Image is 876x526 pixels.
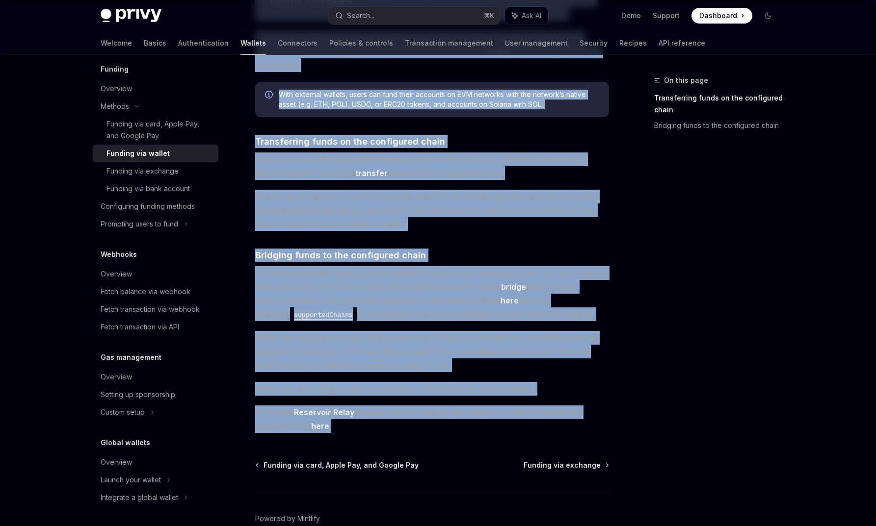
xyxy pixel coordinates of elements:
[255,190,609,231] span: If users don’t want to connect an external wallet, Privy will also give the users to copy their e...
[101,303,200,315] div: Fetch transaction via webhook
[691,8,752,24] a: Dashboard
[93,453,218,471] a: Overview
[522,11,541,21] span: Ask AI
[93,265,218,283] a: Overview
[93,115,218,145] a: Funding via card, Apple Pay, and Google Pay
[144,31,166,55] a: Basics
[101,474,161,486] div: Launch your wallet
[524,460,601,470] span: Funding via exchange
[256,460,419,470] a: Funding via card, Apple Pay, and Google Pay
[355,168,388,178] strong: transfer
[101,389,175,401] div: Setting up sponsorship
[101,351,161,363] h5: Gas management
[619,31,647,55] a: Recipes
[524,460,608,470] a: Funding via exchange
[290,309,357,319] a: supportedChains
[760,8,776,24] button: Toggle dark mode
[101,83,132,95] div: Overview
[505,31,568,55] a: User management
[664,75,708,86] span: On this page
[101,321,179,333] div: Fetch transaction via API
[255,135,445,148] span: Transferring funds on the configured chain
[101,218,178,230] div: Prompting users to fund
[659,31,705,55] a: API reference
[93,180,218,198] a: Funding via bank account
[93,318,218,336] a: Fetch transaction via API
[101,406,145,418] div: Custom setup
[255,266,609,321] span: If the external wallet does not have sufficient funds on the configured chain, but has funds on o...
[265,91,275,100] svg: Info
[621,11,641,21] a: Demo
[501,282,526,292] strong: bridge
[93,301,218,318] a: Fetch transaction via webhook
[240,31,266,55] a: Wallets
[93,145,218,162] a: Funding via wallet
[101,371,132,383] div: Overview
[101,437,150,449] h5: Global wallets
[93,283,218,301] a: Fetch balance via webhook
[101,200,195,212] div: Configuring funding methods
[178,31,229,55] a: Authentication
[347,10,374,22] div: Search...
[255,152,609,180] span: If the external wallet has sufficient funds on the configured chain, [PERSON_NAME] will prompt th...
[106,183,190,195] div: Funding via bank account
[255,382,609,396] span: Users can also bridge funds from Solana to EVM networks and vice versa.
[255,331,609,372] span: If the user only has enough funds on one chain, Privy will automatically prompt the user to bridg...
[101,31,132,55] a: Welcome
[279,90,599,109] span: With external wallets, users can fund their accounts on EVM networks with the network’s native as...
[255,514,320,524] a: Powered by Mintlify
[93,386,218,403] a: Setting up sponsorship
[101,100,129,112] div: Methods
[101,492,178,503] div: Integrate a global wallet
[93,80,218,98] a: Overview
[484,12,494,20] span: ⌘ K
[255,249,426,262] span: Bridging funds to the configured chain
[93,198,218,215] a: Configuring funding methods
[290,309,357,320] code: supportedChains
[311,421,329,431] a: here
[106,148,170,159] div: Funding via wallet
[101,456,132,468] div: Overview
[278,31,318,55] a: Connectors
[699,11,737,21] span: Dashboard
[93,368,218,386] a: Overview
[264,460,419,470] span: Funding via card, Apple Pay, and Google Pay
[106,165,179,177] div: Funding via exchange
[329,31,393,55] a: Policies & controls
[405,31,493,55] a: Transaction management
[505,7,548,25] button: Ask AI
[106,118,212,142] div: Funding via card, Apple Pay, and Google Pay
[101,268,132,280] div: Overview
[653,11,680,21] a: Support
[294,407,354,418] a: Reservoir Relay
[93,162,218,180] a: Funding via exchange
[101,9,161,23] img: dark logo
[654,90,784,118] a: Transferring funds on the configured chain
[101,249,137,260] h5: Webhooks
[580,31,608,55] a: Security
[255,405,609,433] span: Privy uses to power instant bridging, and supports bridging funds to the networks listed .
[654,118,784,133] a: Bridging funds to the configured chain
[328,7,500,25] button: Search...⌘K
[101,286,190,298] div: Fetch balance via webhook
[501,296,519,306] a: here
